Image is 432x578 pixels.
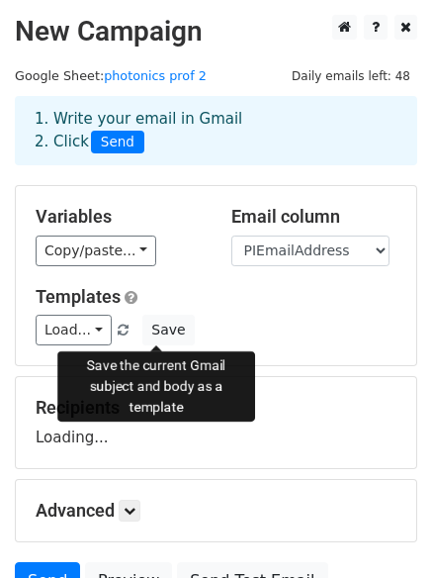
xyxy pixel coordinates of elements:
a: Daily emails left: 48 [285,68,417,83]
h5: Recipients [36,397,396,419]
a: Copy/paste... [36,236,156,266]
div: 1. Write your email in Gmail 2. Click [20,108,412,153]
a: photonics prof 2 [104,68,207,83]
h5: Email column [231,206,397,228]
div: Loading... [36,397,396,448]
h5: Variables [36,206,202,228]
span: Daily emails left: 48 [285,65,417,87]
button: Save [142,315,194,345]
h2: New Campaign [15,15,417,48]
small: Google Sheet: [15,68,207,83]
div: Save the current Gmail subject and body as a template [57,351,255,422]
a: Templates [36,286,121,307]
a: Load... [36,315,112,345]
span: Send [91,131,144,154]
h5: Advanced [36,500,396,522]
